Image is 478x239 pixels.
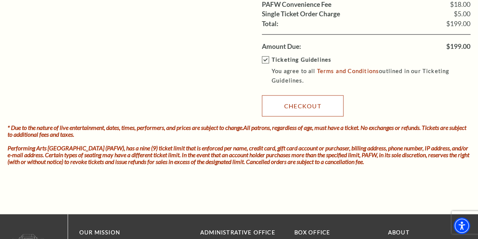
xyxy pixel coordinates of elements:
[262,1,331,8] label: PAFW Convenience Fee
[8,144,469,165] i: Performing Arts [GEOGRAPHIC_DATA] (PAFW), has a nine (9) ticket limit that is enforced per name, ...
[446,20,470,27] span: $199.00
[8,123,466,137] i: * Due to the nature of live entertainment, dates, times, performers, and prices are subject to ch...
[453,217,470,234] div: Accessibility Menu
[450,1,470,8] span: $18.00
[317,67,379,74] a: Terms and Conditions
[454,10,470,17] span: $5.00
[446,43,470,50] span: $199.00
[262,20,278,27] label: Total:
[388,229,410,235] a: About
[262,95,343,116] a: Checkout
[79,228,174,237] p: OUR MISSION
[262,10,340,17] label: Single Ticket Order Charge
[262,43,301,50] label: Amount Due:
[200,228,283,237] p: Administrative Office
[272,56,331,62] strong: Ticketing Guidelines
[294,228,376,237] p: BOX OFFICE
[243,123,358,131] strong: All patrons, regardless of age, must have a ticket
